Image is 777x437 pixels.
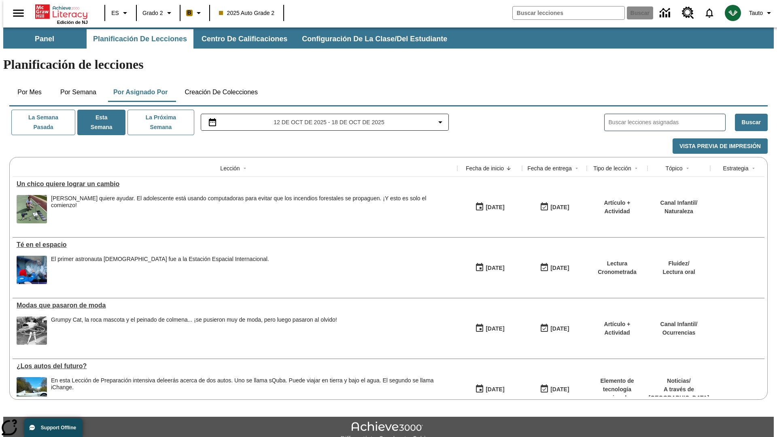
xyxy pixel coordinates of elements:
[17,256,47,284] img: Un astronauta, el primero del Reino Unido que viaja a la Estación Espacial Internacional, saluda ...
[107,83,174,102] button: Por asignado por
[655,2,677,24] a: Centro de información
[649,385,709,402] p: A través de [GEOGRAPHIC_DATA]
[51,316,337,345] div: Grumpy Cat, la roca mascota y el peinado de colmena... ¡se pusieron muy de moda, pero luego pasar...
[572,163,582,173] button: Sort
[550,324,569,334] div: [DATE]
[513,6,624,19] input: Buscar campo
[472,321,507,336] button: 07/19/25: Primer día en que estuvo disponible la lección
[665,164,682,172] div: Tópico
[591,199,643,216] p: Artículo + Actividad
[51,377,453,405] div: En esta Lección de Preparación intensiva de leerás acerca de dos autos. Uno se llama sQuba. Puede...
[486,202,504,212] div: [DATE]
[139,6,177,20] button: Grado: Grado 2, Elige un grado
[9,83,50,102] button: Por mes
[746,6,777,20] button: Perfil/Configuración
[749,9,763,17] span: Tauto
[472,382,507,397] button: 07/01/25: Primer día en que estuvo disponible la lección
[187,8,191,18] span: B
[51,316,337,323] div: Grumpy Cat, la roca mascota y el peinado de colmena... ¡se pusieron muy de moda, pero luego pasar...
[17,241,453,248] a: Té en el espacio, Lecciones
[720,2,746,23] button: Escoja un nuevo avatar
[220,164,240,172] div: Lección
[57,20,88,25] span: Edición de NJ
[660,320,698,329] p: Canal Infantil /
[486,384,504,395] div: [DATE]
[472,260,507,276] button: 10/06/25: Primer día en que estuvo disponible la lección
[274,118,384,127] span: 12 de oct de 2025 - 18 de oct de 2025
[142,9,163,17] span: Grado 2
[537,321,572,336] button: 06/30/26: Último día en que podrá accederse la lección
[660,207,698,216] p: Naturaleza
[631,163,641,173] button: Sort
[550,202,569,212] div: [DATE]
[749,163,758,173] button: Sort
[683,163,692,173] button: Sort
[660,199,698,207] p: Canal Infantil /
[17,180,453,188] a: Un chico quiere lograr un cambio, Lecciones
[537,382,572,397] button: 08/01/26: Último día en que podrá accederse la lección
[54,83,103,102] button: Por semana
[35,4,88,20] a: Portada
[609,117,725,128] input: Buscar lecciones asignadas
[593,164,631,172] div: Tipo de lección
[550,384,569,395] div: [DATE]
[17,316,47,345] img: foto en blanco y negro de una chica haciendo girar unos hula-hulas en la década de 1950
[3,29,454,49] div: Subbarra de navegación
[51,195,453,209] div: [PERSON_NAME] quiere ayudar. El adolescente está usando computadoras para evitar que los incendio...
[662,268,695,276] p: Lectura oral
[204,117,446,127] button: Seleccione el intervalo de fechas opción del menú
[108,6,134,20] button: Lenguaje: ES, Selecciona un idioma
[660,329,698,337] p: Ocurrencias
[486,263,504,273] div: [DATE]
[725,5,741,21] img: avatar image
[735,114,768,131] button: Buscar
[41,425,76,431] span: Support Offline
[17,241,453,248] div: Té en el espacio
[435,117,445,127] svg: Collapse Date Range Filter
[677,2,699,24] a: Centro de recursos, Se abrirá en una pestaña nueva.
[51,377,434,390] testabrev: leerás acerca de dos autos. Uno se llama sQuba. Puede viajar en tierra y bajo el agua. El segundo...
[486,324,504,334] div: [DATE]
[673,138,768,154] button: Vista previa de impresión
[723,164,748,172] div: Estrategia
[17,363,453,370] a: ¿Los autos del futuro? , Lecciones
[24,418,83,437] button: Support Offline
[183,6,207,20] button: Boost El color de la clase es anaranjado claro. Cambiar el color de la clase.
[6,1,30,25] button: Abrir el menú lateral
[240,163,250,173] button: Sort
[77,110,125,135] button: Esta semana
[4,29,85,49] button: Panel
[51,256,269,263] div: El primer astronauta [DEMOGRAPHIC_DATA] fue a la Estación Espacial Internacional.
[178,83,264,102] button: Creación de colecciones
[591,377,643,402] p: Elemento de tecnología mejorada
[87,29,193,49] button: Planificación de lecciones
[202,34,287,44] span: Centro de calificaciones
[472,199,507,215] button: 10/15/25: Primer día en que estuvo disponible la lección
[591,320,643,337] p: Artículo + Actividad
[295,29,454,49] button: Configuración de la clase/del estudiante
[591,259,643,276] p: Lectura Cronometrada
[17,377,47,405] img: Un automóvil de alta tecnología flotando en el agua.
[466,164,504,172] div: Fecha de inicio
[504,163,514,173] button: Sort
[35,34,54,44] span: Panel
[51,256,269,284] div: El primer astronauta británico fue a la Estación Espacial Internacional.
[699,2,720,23] a: Notificaciones
[527,164,572,172] div: Fecha de entrega
[93,34,187,44] span: Planificación de lecciones
[127,110,194,135] button: La próxima semana
[35,3,88,25] div: Portada
[662,259,695,268] p: Fluidez /
[111,9,119,17] span: ES
[51,195,453,223] div: Ryan Honary quiere ayudar. El adolescente está usando computadoras para evitar que los incendios ...
[219,9,275,17] span: 2025 Auto Grade 2
[17,195,47,223] img: Ryan Honary posa en cuclillas con unos dispositivos de detección de incendios
[649,377,709,385] p: Noticias /
[195,29,294,49] button: Centro de calificaciones
[17,302,453,309] a: Modas que pasaron de moda, Lecciones
[51,377,453,391] div: En esta Lección de Preparación intensiva de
